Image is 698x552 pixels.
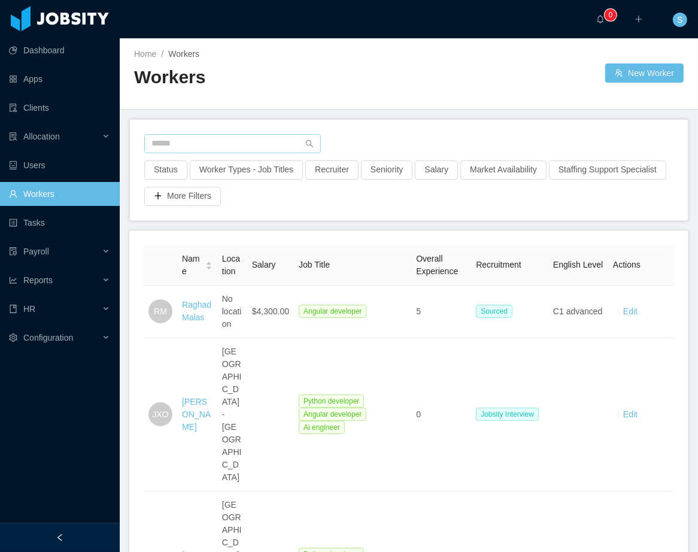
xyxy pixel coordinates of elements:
span: Name [182,253,201,278]
span: Sourced [476,305,512,318]
span: HR [23,304,35,314]
button: Recruiter [305,160,359,180]
i: icon: search [305,139,314,148]
span: Angular developer [299,305,366,318]
span: $4,300.00 [252,307,289,316]
sup: 0 [605,9,617,21]
td: No location [217,286,247,338]
button: Staffing Support Specialist [549,160,666,180]
span: / [161,49,163,59]
span: Location [222,254,240,276]
span: RM [154,299,167,323]
i: icon: caret-down [205,265,212,268]
span: Reports [23,275,53,285]
button: Status [144,160,187,180]
span: Jobsity Interview [476,408,539,421]
a: icon: appstoreApps [9,67,110,91]
button: icon: plusMore Filters [144,187,221,206]
button: icon: usergroup-addNew Worker [605,63,684,83]
span: S [677,13,682,27]
span: Ai engineer [299,421,345,434]
span: Overall Experience [416,254,458,276]
span: English Level [553,260,603,269]
button: Market Availability [460,160,547,180]
td: 0 [411,338,471,492]
div: Sort [205,260,213,268]
span: Workers [168,49,199,59]
td: 5 [411,286,471,338]
h2: Workers [134,65,409,90]
span: Payroll [23,247,49,256]
i: icon: caret-up [205,260,212,264]
span: Angular developer [299,408,366,421]
a: icon: pie-chartDashboard [9,38,110,62]
td: [GEOGRAPHIC_DATA] - [GEOGRAPHIC_DATA] [217,338,247,492]
i: icon: plus [635,15,643,23]
a: Jobsity Interview [476,409,544,418]
i: icon: line-chart [9,276,17,284]
button: Worker Types - Job Titles [190,160,303,180]
a: icon: userWorkers [9,182,110,206]
i: icon: solution [9,132,17,141]
span: Recruitment [476,260,521,269]
span: Actions [613,260,641,269]
i: icon: book [9,305,17,313]
a: Edit [623,307,638,316]
i: icon: bell [596,15,605,23]
a: Edit [623,410,638,419]
td: C1 advanced [548,286,608,338]
i: icon: file-protect [9,247,17,256]
span: Job Title [299,260,330,269]
a: Home [134,49,156,59]
span: Allocation [23,132,60,141]
a: [PERSON_NAME] [182,397,211,432]
span: Python developer [299,395,364,408]
a: icon: auditClients [9,96,110,120]
a: icon: profileTasks [9,211,110,235]
span: Salary [252,260,276,269]
button: Salary [415,160,458,180]
span: JXO [152,402,168,426]
button: Seniority [361,160,412,180]
a: Sourced [476,306,517,316]
i: icon: setting [9,333,17,342]
span: Configuration [23,333,73,342]
a: Raghad Malas [182,300,211,322]
a: icon: robotUsers [9,153,110,177]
